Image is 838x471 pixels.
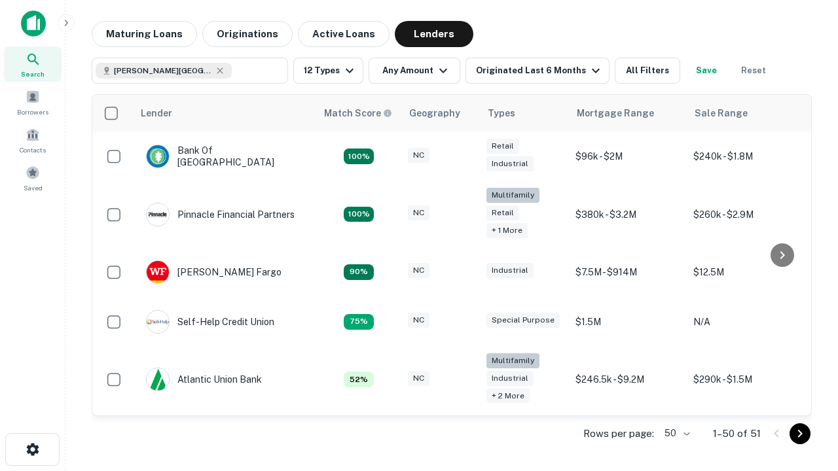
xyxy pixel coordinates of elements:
[21,69,45,79] span: Search
[316,95,401,131] th: Capitalize uses an advanced AI algorithm to match your search with the best lender. The match sco...
[408,371,429,386] div: NC
[408,263,429,278] div: NC
[486,205,519,220] div: Retail
[486,371,534,386] div: Industrial
[324,106,392,120] div: Capitalize uses an advanced AI algorithm to match your search with the best lender. The match sco...
[615,58,680,84] button: All Filters
[146,203,295,226] div: Pinnacle Financial Partners
[21,10,46,37] img: capitalize-icon.png
[344,207,374,222] div: Matching Properties: 24, hasApolloMatch: undefined
[687,347,805,413] td: $290k - $1.5M
[659,424,692,443] div: 50
[147,368,169,391] img: picture
[685,58,727,84] button: Save your search to get updates of matches that match your search criteria.
[395,21,473,47] button: Lenders
[114,65,212,77] span: [PERSON_NAME][GEOGRAPHIC_DATA], [GEOGRAPHIC_DATA]
[92,21,197,47] button: Maturing Loans
[486,223,528,238] div: + 1 more
[146,368,262,391] div: Atlantic Union Bank
[713,426,761,442] p: 1–50 of 51
[569,297,687,347] td: $1.5M
[569,181,687,247] td: $380k - $3.2M
[569,131,687,181] td: $96k - $2M
[147,261,169,283] img: picture
[401,95,480,131] th: Geography
[687,297,805,347] td: N/A
[146,260,282,284] div: [PERSON_NAME] Fargo
[486,263,534,278] div: Industrial
[486,139,519,154] div: Retail
[569,347,687,413] td: $246.5k - $9.2M
[569,247,687,297] td: $7.5M - $914M
[4,160,62,196] a: Saved
[298,21,390,47] button: Active Loans
[687,131,805,181] td: $240k - $1.8M
[146,145,303,168] div: Bank Of [GEOGRAPHIC_DATA]
[147,145,169,167] img: picture
[141,105,172,121] div: Lender
[486,353,539,368] div: Multifamily
[687,247,805,297] td: $12.5M
[4,122,62,158] a: Contacts
[583,426,654,442] p: Rows per page:
[20,145,46,155] span: Contacts
[147,311,169,333] img: picture
[408,313,429,328] div: NC
[293,58,363,84] button: 12 Types
[695,105,748,121] div: Sale Range
[486,156,534,171] div: Industrial
[344,372,374,387] div: Matching Properties: 7, hasApolloMatch: undefined
[344,264,374,280] div: Matching Properties: 12, hasApolloMatch: undefined
[4,46,62,82] a: Search
[409,105,460,121] div: Geography
[773,324,838,387] iframe: Chat Widget
[146,310,274,334] div: Self-help Credit Union
[480,95,569,131] th: Types
[369,58,460,84] button: Any Amount
[687,181,805,247] td: $260k - $2.9M
[465,58,610,84] button: Originated Last 6 Months
[133,95,316,131] th: Lender
[147,203,169,226] img: picture
[17,107,48,117] span: Borrowers
[4,84,62,120] a: Borrowers
[24,183,43,193] span: Saved
[577,105,654,121] div: Mortgage Range
[408,148,429,163] div: NC
[790,423,811,444] button: Go to next page
[486,389,530,404] div: + 2 more
[324,106,390,120] h6: Match Score
[344,148,374,164] div: Matching Properties: 14, hasApolloMatch: undefined
[687,95,805,131] th: Sale Range
[488,105,515,121] div: Types
[733,58,774,84] button: Reset
[486,313,560,328] div: Special Purpose
[202,21,293,47] button: Originations
[486,188,539,203] div: Multifamily
[408,205,429,220] div: NC
[476,63,604,78] div: Originated Last 6 Months
[344,314,374,330] div: Matching Properties: 10, hasApolloMatch: undefined
[569,95,687,131] th: Mortgage Range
